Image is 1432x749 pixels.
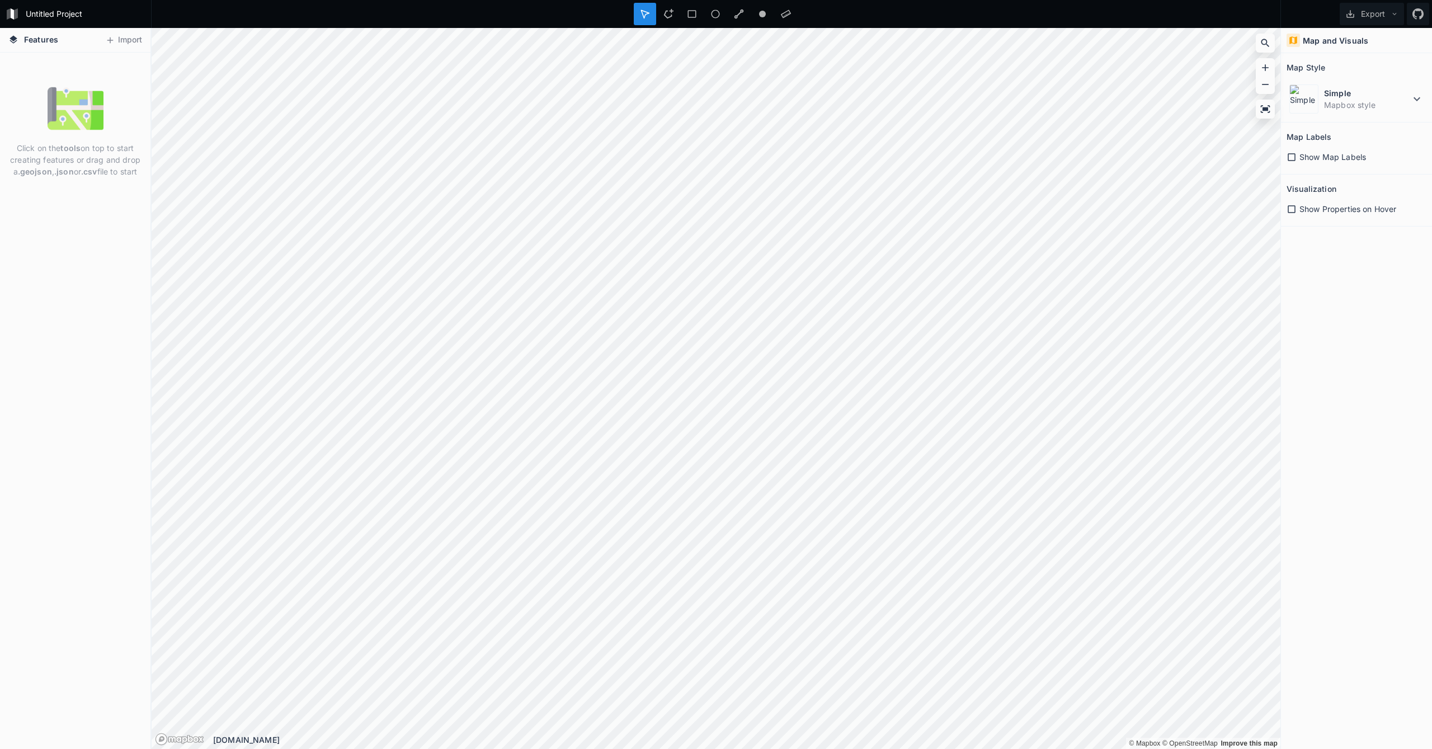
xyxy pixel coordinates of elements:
[1324,87,1410,99] dt: Simple
[1129,739,1160,747] a: Mapbox
[1221,739,1278,747] a: Map feedback
[155,733,204,746] a: Mapbox logo
[1324,99,1410,111] dd: Mapbox style
[24,34,58,45] span: Features
[1299,203,1396,215] span: Show Properties on Hover
[54,167,74,176] strong: .json
[60,143,81,153] strong: tools
[81,167,97,176] strong: .csv
[1287,180,1336,197] h2: Visualization
[8,142,142,177] p: Click on the on top to start creating features or drag and drop a , or file to start
[1287,128,1331,145] h2: Map Labels
[1299,151,1366,163] span: Show Map Labels
[1162,739,1218,747] a: OpenStreetMap
[1287,59,1325,76] h2: Map Style
[1289,84,1318,114] img: Simple
[1303,35,1368,46] h4: Map and Visuals
[213,734,1280,746] div: [DOMAIN_NAME]
[100,31,148,49] button: Import
[18,167,52,176] strong: .geojson
[1340,3,1404,25] button: Export
[48,81,103,136] img: empty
